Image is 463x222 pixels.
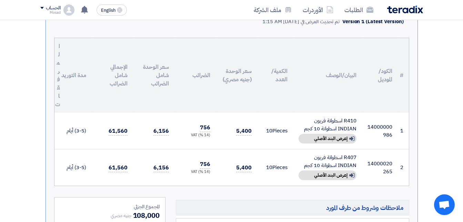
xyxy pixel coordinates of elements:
th: الضرائب [174,38,216,113]
span: 61,560 [109,164,127,172]
div: الحساب [46,5,61,11]
span: 756 [200,160,210,169]
a: الطلبات [339,2,379,18]
div: R410 اسطوانة فريون INDIAN اسطوانة 10 كجم [299,117,356,132]
td: 14000020265 [362,149,398,186]
div: (14 %) VAT [180,169,210,175]
th: الكمية/العدد [257,38,293,113]
div: إعرض البند الأصلي [299,134,356,144]
img: Teradix logo [387,6,423,13]
span: جنيه مصري [111,212,131,219]
th: الكود/الموديل [362,38,398,113]
th: البيان/الوصف [293,38,362,113]
a: ملف الشركة [248,2,297,18]
th: سعر الوحدة (جنيه مصري) [216,38,257,113]
a: الأوردرات [297,2,339,18]
th: المرفقات [54,38,56,113]
td: 1 [398,113,409,149]
span: 108,000 [133,210,160,221]
div: Open chat [434,194,455,215]
th: # [398,38,409,113]
span: 10 [266,164,272,171]
h5: ملاحظات وشروط من طرف المورد [176,200,409,215]
td: (3-5) أيام [56,149,92,186]
span: 6,156 [153,164,169,172]
div: Mosad [40,11,61,15]
span: English [101,8,115,13]
span: 61,560 [109,127,127,136]
td: 14000000986 [362,113,398,149]
span: 5,400 [236,127,252,136]
td: 2 [398,149,409,186]
div: المجموع الجزئي [60,203,160,210]
span: 5,400 [236,164,252,172]
td: (3-5) أيام [56,113,92,149]
div: تم تحديث العرض في [DATE] 1:15 AM [262,18,340,26]
span: 756 [200,123,210,132]
td: Pieces [257,113,293,149]
span: 10 [266,127,272,135]
div: (14 %) VAT [180,132,210,138]
th: مدة التوريد [56,38,92,113]
div: R407 اسطوانة فريون INDIAN اسطوانة 10 كجم [299,154,356,169]
th: سعر الوحدة شامل الضرائب [133,38,174,113]
img: profile_test.png [63,4,74,16]
div: Version 1 (Latest Version) [342,18,403,26]
div: إعرض البند الأصلي [299,170,356,180]
span: 6,156 [153,127,169,136]
button: English [97,4,127,16]
th: الإجمالي شامل الضرائب [92,38,133,113]
td: Pieces [257,149,293,186]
